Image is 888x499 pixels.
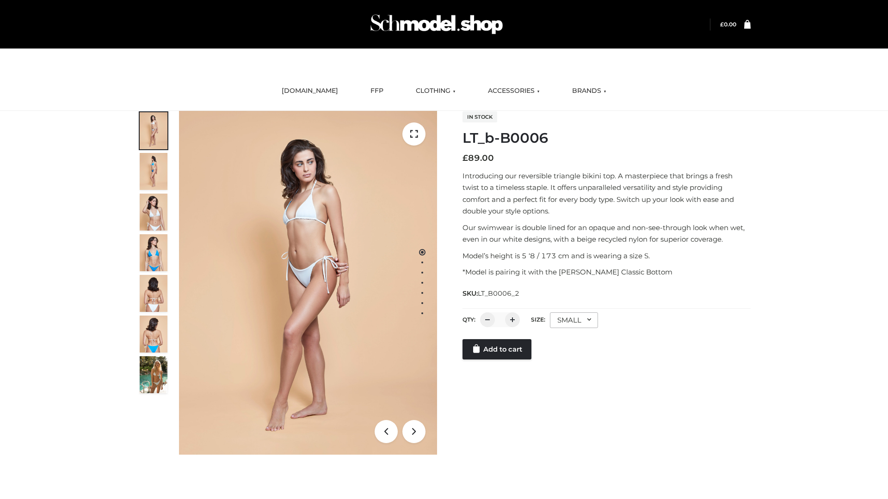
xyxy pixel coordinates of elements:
[462,111,497,122] span: In stock
[364,81,390,101] a: FFP
[462,316,475,323] label: QTY:
[409,81,462,101] a: CLOTHING
[478,289,519,298] span: LT_B0006_2
[550,312,598,328] div: SMALL
[140,194,167,231] img: ArielClassicBikiniTop_CloudNine_AzureSky_OW114ECO_3-scaled.jpg
[462,339,531,359] a: Add to cart
[462,288,520,299] span: SKU:
[720,21,724,28] span: £
[140,153,167,190] img: ArielClassicBikiniTop_CloudNine_AzureSky_OW114ECO_2-scaled.jpg
[481,81,547,101] a: ACCESSORIES
[531,316,545,323] label: Size:
[720,21,736,28] bdi: 0.00
[140,316,167,353] img: ArielClassicBikiniTop_CloudNine_AzureSky_OW114ECO_8-scaled.jpg
[462,170,751,217] p: Introducing our reversible triangle bikini top. A masterpiece that brings a fresh twist to a time...
[720,21,736,28] a: £0.00
[462,222,751,245] p: Our swimwear is double lined for an opaque and non-see-through look when wet, even in our white d...
[140,112,167,149] img: ArielClassicBikiniTop_CloudNine_AzureSky_OW114ECO_1-scaled.jpg
[367,6,506,43] img: Schmodel Admin 964
[462,250,751,262] p: Model’s height is 5 ‘8 / 173 cm and is wearing a size S.
[462,130,751,146] h1: LT_b-B0006
[462,153,494,163] bdi: 89.00
[462,266,751,278] p: *Model is pairing it with the [PERSON_NAME] Classic Bottom
[140,234,167,271] img: ArielClassicBikiniTop_CloudNine_AzureSky_OW114ECO_4-scaled.jpg
[140,275,167,312] img: ArielClassicBikiniTop_CloudNine_AzureSky_OW114ECO_7-scaled.jpg
[179,111,437,455] img: LT_b-B0006
[275,81,345,101] a: [DOMAIN_NAME]
[140,356,167,393] img: Arieltop_CloudNine_AzureSky2.jpg
[565,81,613,101] a: BRANDS
[462,153,468,163] span: £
